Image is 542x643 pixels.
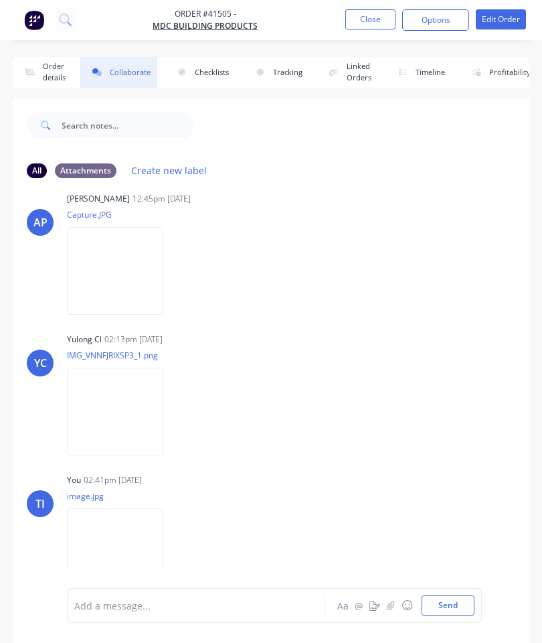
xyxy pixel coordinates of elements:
[165,57,236,88] button: Checklists
[35,496,45,512] div: TI
[67,193,130,205] div: [PERSON_NAME]
[460,57,537,88] button: Profitability
[13,57,72,88] button: Order details
[34,355,47,371] div: YC
[67,350,177,361] p: IMG_VNNFJRIXSP3_1.png
[317,57,378,88] button: Linked Orders
[104,334,163,346] div: 02:13pm [DATE]
[33,214,48,230] div: AP
[67,209,177,220] p: Capture.JPG
[67,474,81,486] div: You
[386,57,452,88] button: Timeline
[24,10,44,30] img: Factory
[351,597,367,614] button: @
[153,8,258,20] span: Order #41505 -
[153,20,258,32] a: MDC Building Products
[345,9,395,29] button: Close
[62,112,194,139] input: Search notes...
[422,595,474,616] button: Send
[399,597,415,614] button: ☺
[476,9,526,29] button: Edit Order
[124,161,214,180] button: Create new label
[402,9,469,31] button: Options
[244,57,309,88] button: Tracking
[67,334,102,346] div: Yulong Cl
[55,163,116,178] div: Attachments
[84,474,142,486] div: 02:41pm [DATE]
[335,597,351,614] button: Aa
[80,57,157,88] button: Collaborate
[27,163,47,178] div: All
[132,193,191,205] div: 12:45pm [DATE]
[67,490,177,502] p: image.jpg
